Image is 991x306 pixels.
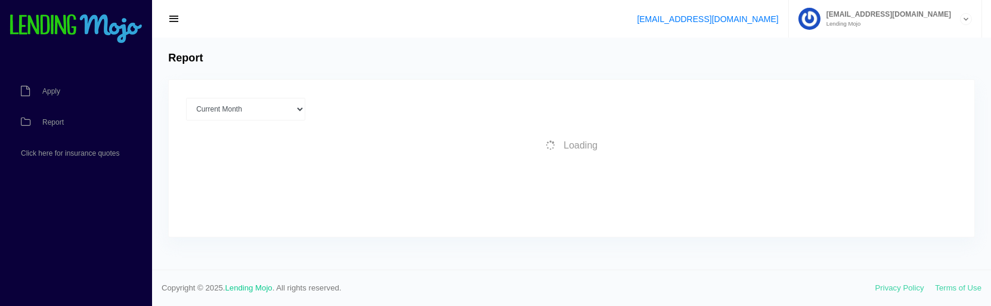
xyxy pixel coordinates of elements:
a: Terms of Use [935,283,981,292]
a: Privacy Policy [875,283,924,292]
img: Profile image [798,8,820,30]
a: [EMAIL_ADDRESS][DOMAIN_NAME] [637,14,778,24]
span: Copyright © 2025. . All rights reserved. [162,282,875,294]
small: Lending Mojo [820,21,951,27]
span: [EMAIL_ADDRESS][DOMAIN_NAME] [820,11,951,18]
h4: Report [168,52,203,65]
span: Apply [42,88,60,95]
span: Click here for insurance quotes [21,150,119,157]
a: Lending Mojo [225,283,272,292]
span: Loading [563,140,597,150]
img: logo-small.png [9,14,143,44]
span: Report [42,119,64,126]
